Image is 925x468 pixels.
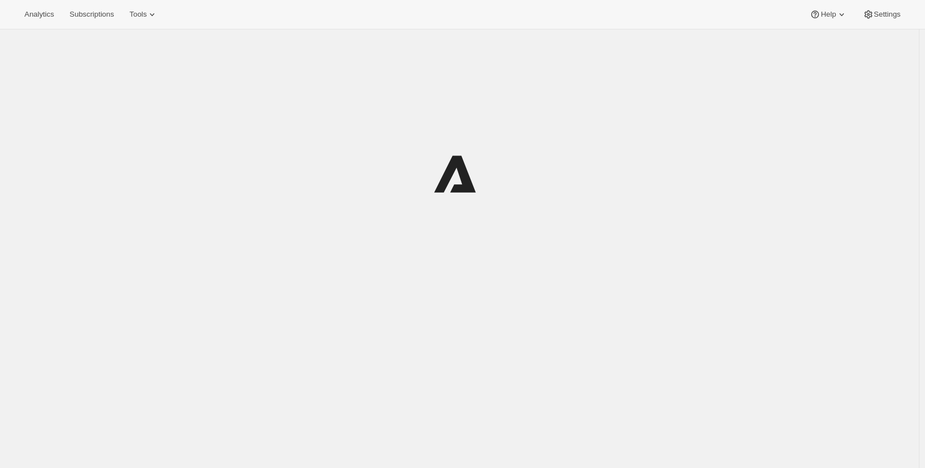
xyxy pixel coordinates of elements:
span: Analytics [24,10,54,19]
span: Settings [874,10,901,19]
span: Subscriptions [69,10,114,19]
button: Help [803,7,853,22]
button: Settings [856,7,907,22]
button: Analytics [18,7,61,22]
span: Help [821,10,836,19]
button: Tools [123,7,164,22]
span: Tools [129,10,147,19]
button: Subscriptions [63,7,120,22]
